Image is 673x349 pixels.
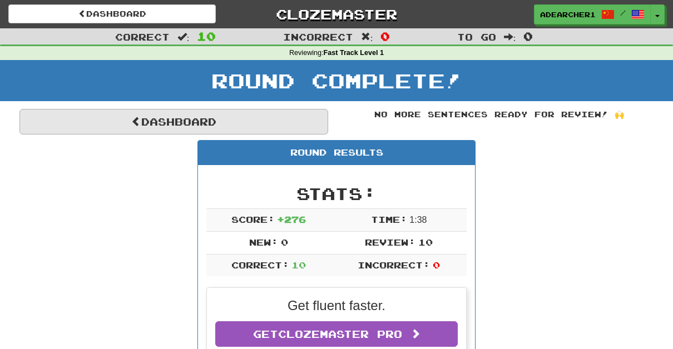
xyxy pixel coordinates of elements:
[177,32,190,42] span: :
[115,31,170,42] span: Correct
[540,9,596,19] span: adearcher1
[198,141,475,165] div: Round Results
[291,260,306,270] span: 10
[504,32,516,42] span: :
[358,260,430,270] span: Incorrect:
[418,237,433,247] span: 10
[215,321,458,347] a: GetClozemaster Pro
[324,49,384,57] strong: Fast Track Level 1
[345,109,654,120] div: No more sentences ready for review! 🙌
[361,32,373,42] span: :
[523,29,533,43] span: 0
[206,185,467,203] h2: Stats:
[19,109,328,134] a: Dashboard
[457,31,496,42] span: To go
[380,29,390,43] span: 0
[4,69,669,92] h1: Round Complete!
[277,214,306,225] span: + 276
[232,4,440,24] a: Clozemaster
[281,237,288,247] span: 0
[409,215,427,225] span: 1 : 38
[249,237,278,247] span: New:
[8,4,216,23] a: Dashboard
[620,9,626,17] span: /
[534,4,651,24] a: adearcher1 /
[197,29,216,43] span: 10
[278,328,402,340] span: Clozemaster Pro
[371,214,407,225] span: Time:
[231,214,275,225] span: Score:
[215,296,458,315] p: Get fluent faster.
[365,237,415,247] span: Review:
[231,260,289,270] span: Correct:
[283,31,353,42] span: Incorrect
[433,260,440,270] span: 0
